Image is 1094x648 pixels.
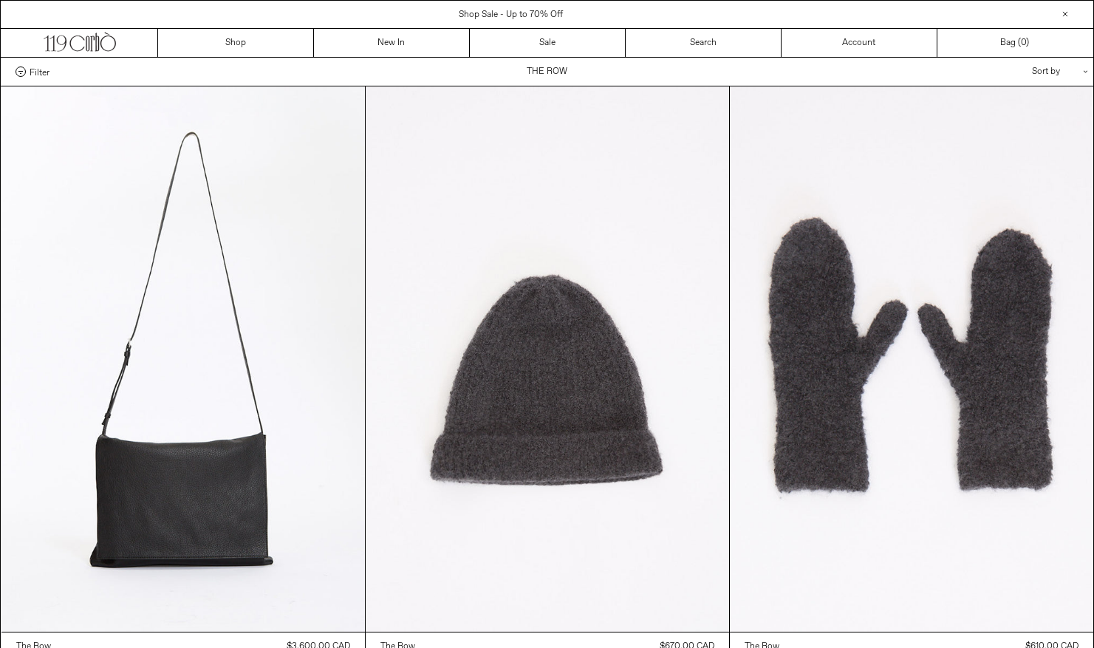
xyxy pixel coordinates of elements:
[626,29,782,57] a: Search
[1,86,365,632] img: The Row Nan Messenger Bag
[470,29,626,57] a: Sale
[1021,37,1026,49] span: 0
[1021,36,1029,50] span: )
[946,58,1078,86] div: Sort by
[730,86,1093,632] img: The Row Ladislas Mittens in faded black
[459,9,563,21] a: Shop Sale - Up to 70% Off
[937,29,1093,57] a: Bag ()
[158,29,314,57] a: Shop
[30,66,49,77] span: Filter
[782,29,937,57] a: Account
[314,29,470,57] a: New In
[366,86,729,632] img: The Row Leomir Beanie in faded black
